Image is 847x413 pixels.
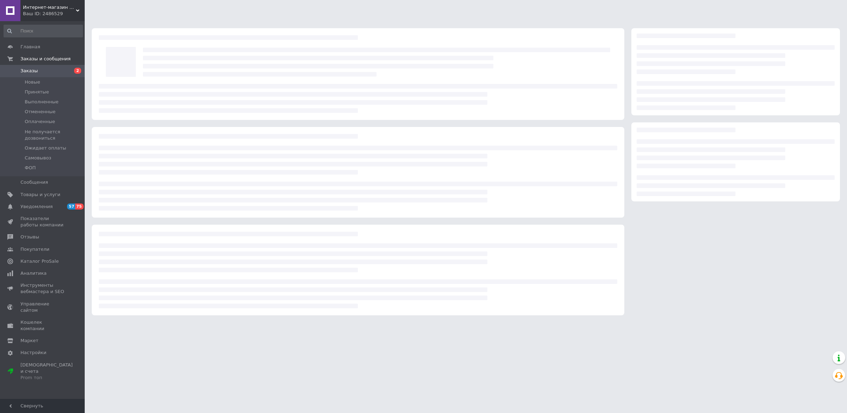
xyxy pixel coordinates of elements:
[20,375,73,381] div: Prom топ
[20,246,49,253] span: Покупатели
[23,4,76,11] span: Интернет-магазин «Gadgetarium»
[20,44,40,50] span: Главная
[25,145,66,151] span: Ожидает оплаты
[20,270,47,277] span: Аналитика
[4,25,83,37] input: Поиск
[20,258,59,265] span: Каталог ProSale
[20,179,48,186] span: Сообщения
[20,362,73,381] span: [DEMOGRAPHIC_DATA] и счета
[20,282,65,295] span: Инструменты вебмастера и SEO
[20,338,38,344] span: Маркет
[20,215,65,228] span: Показатели работы компании
[25,79,40,85] span: Новые
[20,350,46,356] span: Настройки
[25,109,55,115] span: Отмененные
[25,89,49,95] span: Принятые
[20,56,71,62] span: Заказы и сообщения
[20,192,60,198] span: Товары и услуги
[20,301,65,314] span: Управление сайтом
[25,129,82,141] span: Не получается дозвониться
[20,204,53,210] span: Уведомления
[20,234,39,240] span: Отзывы
[25,155,51,161] span: Самовывоз
[74,68,81,74] span: 2
[25,119,55,125] span: Оплаченные
[25,99,59,105] span: Выполненные
[20,68,38,74] span: Заказы
[75,204,83,209] span: 75
[25,165,36,171] span: ФОП
[20,319,65,332] span: Кошелек компании
[23,11,85,17] div: Ваш ID: 2486529
[67,204,75,209] span: 57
